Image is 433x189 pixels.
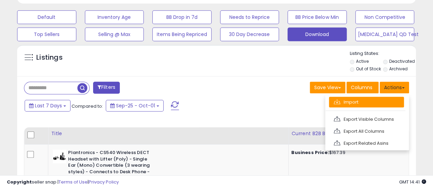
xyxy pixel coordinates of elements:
b: Business Price: [291,149,329,156]
button: Columns [346,82,379,93]
img: 31UDcufQPSL._SL40_.jpg [53,150,66,163]
label: Out of Stock [356,66,381,72]
button: Sep-25 - Oct-01 [106,100,164,111]
span: 2025-10-9 14:41 GMT [399,179,426,185]
button: Items Being Repriced [152,27,212,41]
button: Save View [310,82,345,93]
button: Download [288,27,347,41]
a: Export Related Asins [329,138,404,149]
p: Listing States: [350,50,416,57]
button: Top Sellers [17,27,76,41]
button: Default [17,10,76,24]
b: Plantronics - CS540 Wireless DECT Headset with Lifter (Poly) - Single Ear (Mono) Convertible (3 w... [68,150,151,183]
label: Active [356,58,368,64]
h5: Listings [36,53,63,62]
label: Deactivated [389,58,415,64]
button: BB Drop in 7d [152,10,212,24]
div: Current B2B Buybox Price [291,130,406,137]
span: Last 7 Days [35,102,62,109]
div: Title [51,130,285,137]
a: Import [329,97,404,107]
button: [MEDICAL_DATA] QD Test [355,27,415,41]
a: Terms of Use [59,179,88,185]
button: Non Competitive [355,10,415,24]
label: Archived [389,66,408,72]
button: BB Price Below Min [288,10,347,24]
button: Inventory Age [85,10,144,24]
span: Columns [351,84,372,91]
a: Export All Columns [329,126,404,137]
button: Needs to Reprice [220,10,279,24]
div: seller snap | | [7,179,119,186]
div: $167.39 [291,150,404,156]
button: Filters [93,82,120,94]
button: Actions [380,82,409,93]
span: Sep-25 - Oct-01 [116,102,155,109]
button: Selling @ Max [85,27,144,41]
span: Compared to: [72,103,103,109]
button: 30 Day Decrease [220,27,279,41]
a: Privacy Policy [89,179,119,185]
a: Export Visible Columns [329,114,404,125]
button: Last 7 Days [25,100,71,111]
strong: Copyright [7,179,32,185]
